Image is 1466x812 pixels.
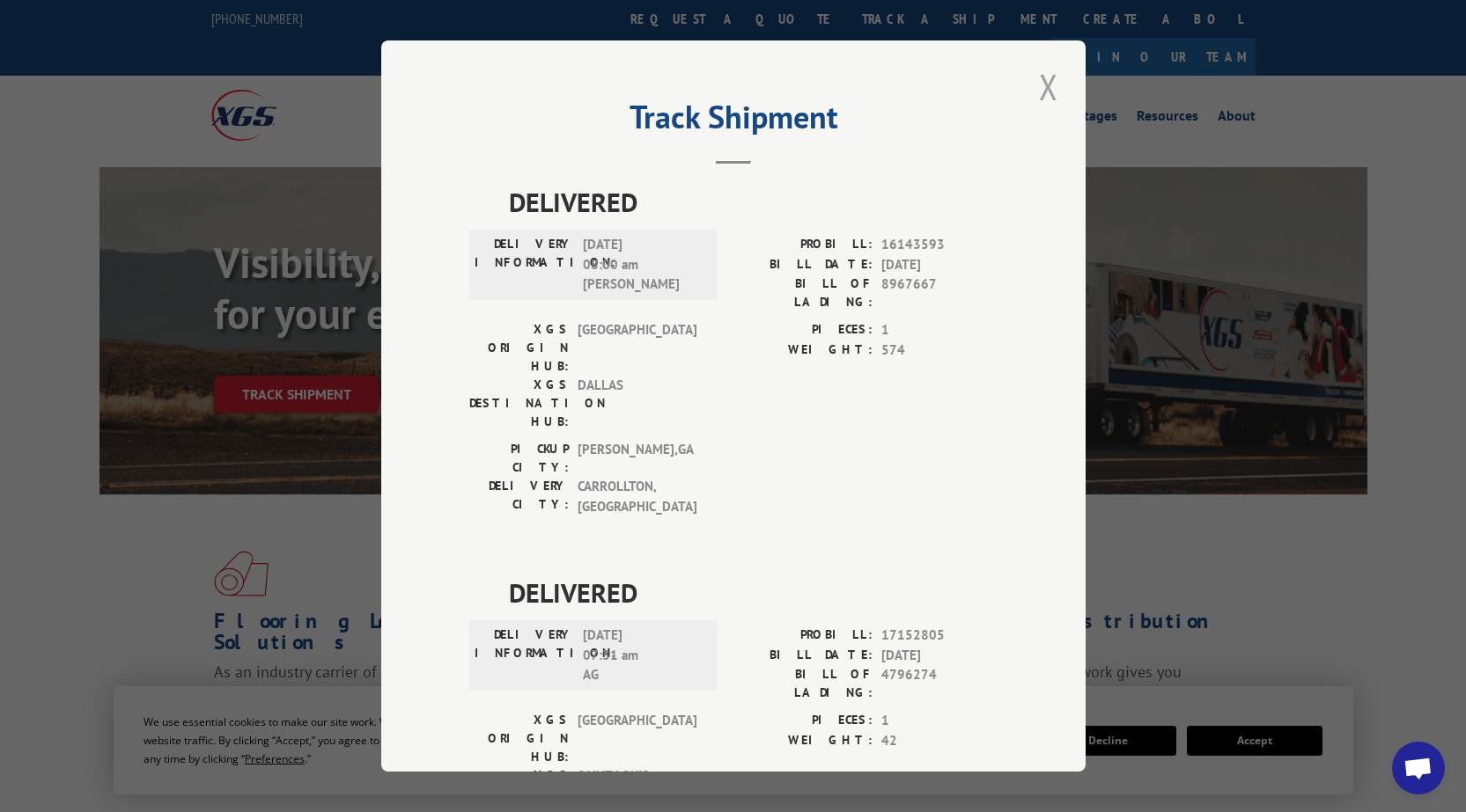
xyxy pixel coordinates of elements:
[733,255,873,275] label: BILL DATE:
[578,320,696,376] span: [GEOGRAPHIC_DATA]
[509,182,998,222] span: DELIVERED
[881,665,998,702] span: 4796274
[475,625,574,685] label: DELIVERY INFORMATION:
[733,320,873,340] label: PIECES:
[583,625,702,685] span: [DATE] 07:31 am AG
[578,711,696,766] span: [GEOGRAPHIC_DATA]
[881,625,998,646] span: 17152805
[469,105,998,138] h2: Track Shipment
[881,235,998,255] span: 16143593
[881,274,998,311] span: 8967667
[733,274,873,311] label: BILL OF LADING:
[881,711,998,731] span: 1
[733,665,873,702] label: BILL OF LADING:
[733,235,873,255] label: PROBILL:
[469,376,569,431] label: XGS DESTINATION HUB:
[578,376,696,431] span: DALLAS
[1034,62,1064,111] button: Close modal
[733,731,873,751] label: WEIGHT:
[881,320,998,340] span: 1
[733,340,873,361] label: WEIGHT:
[469,711,569,766] label: XGS ORIGIN HUB:
[578,477,696,516] span: CARROLLTON , [GEOGRAPHIC_DATA]
[881,646,998,666] span: [DATE]
[475,235,574,295] label: DELIVERY INFORMATION:
[469,477,569,516] label: DELIVERY CITY:
[469,320,569,376] label: XGS ORIGIN HUB:
[881,340,998,361] span: 574
[469,440,569,477] label: PICKUP CITY:
[881,255,998,275] span: [DATE]
[881,731,998,751] span: 42
[733,711,873,731] label: PIECES:
[578,440,696,477] span: [PERSON_NAME] , GA
[1392,742,1445,794] a: Open chat
[733,625,873,646] label: PROBILL:
[509,573,998,612] span: DELIVERED
[733,646,873,666] label: BILL DATE:
[583,235,702,295] span: [DATE] 08:00 am [PERSON_NAME]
